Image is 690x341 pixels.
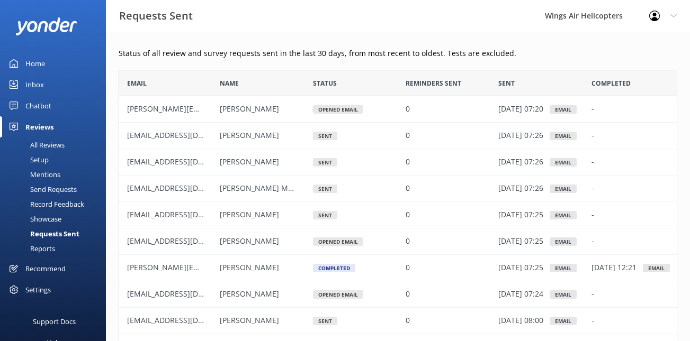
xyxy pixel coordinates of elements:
[313,237,363,246] div: Opened Email
[592,289,594,300] p: -
[406,130,410,142] p: 0
[498,289,543,300] p: [DATE] 07:24
[25,116,53,137] div: Reviews
[550,211,577,219] div: Email
[6,226,106,241] a: Requests Sent
[592,315,594,327] p: -
[127,104,310,114] span: [PERSON_NAME][EMAIL_ADDRESS][DOMAIN_NAME]
[6,241,55,256] div: Reports
[25,279,51,300] div: Settings
[127,157,251,167] span: [EMAIL_ADDRESS][DOMAIN_NAME]
[127,78,147,88] span: Email
[119,123,677,149] div: row
[6,241,106,256] a: Reports
[6,167,60,182] div: Mentions
[33,311,76,332] div: Support Docs
[220,210,279,220] span: [PERSON_NAME]
[313,105,363,114] div: Opened Email
[220,78,239,88] span: Name
[313,78,337,88] span: Status
[592,262,637,274] p: [DATE] 12:21
[6,182,77,197] div: Send Requests
[498,262,543,274] p: [DATE] 07:25
[127,263,370,273] span: [PERSON_NAME][EMAIL_ADDRESS][PERSON_NAME][DOMAIN_NAME]
[220,131,279,141] span: [PERSON_NAME]
[119,255,677,281] div: row
[25,74,44,95] div: Inbox
[6,211,106,226] a: Showcase
[406,209,410,221] p: 0
[406,289,410,300] p: 0
[127,210,251,220] span: [EMAIL_ADDRESS][DOMAIN_NAME]
[550,158,577,167] div: Email
[592,104,594,115] p: -
[550,237,577,246] div: Email
[6,152,106,167] a: Setup
[6,167,106,182] a: Mentions
[6,137,106,152] a: All Reviews
[406,78,461,88] span: Reminders Sent
[498,183,543,195] p: [DATE] 07:26
[119,202,677,228] div: row
[406,104,410,115] p: 0
[498,130,543,142] p: [DATE] 07:26
[550,290,577,299] div: Email
[119,48,677,59] p: Status of all review and survey requests sent in the last 30 days, from most recent to oldest. Te...
[119,281,677,308] div: row
[592,156,594,168] p: -
[550,105,577,114] div: Email
[6,211,61,226] div: Showcase
[220,104,279,114] span: [PERSON_NAME]
[6,226,79,241] div: Requests Sent
[550,264,577,272] div: Email
[313,290,363,299] div: Opened Email
[313,132,337,140] div: Sent
[220,263,279,273] span: [PERSON_NAME]
[6,197,84,211] div: Record Feedback
[406,262,410,274] p: 0
[6,197,106,211] a: Record Feedback
[406,156,410,168] p: 0
[119,7,193,24] h3: Requests Sent
[592,183,594,195] p: -
[16,17,77,35] img: yonder-white-logo.png
[550,132,577,140] div: Email
[119,308,677,334] div: row
[592,209,594,221] p: -
[592,236,594,247] p: -
[220,236,279,246] span: [PERSON_NAME]
[220,316,279,326] span: [PERSON_NAME]
[550,317,577,325] div: Email
[498,315,543,327] p: [DATE] 08:00
[127,183,251,193] span: [EMAIL_ADDRESS][DOMAIN_NAME]
[119,149,677,176] div: row
[550,185,577,193] div: Email
[498,156,543,168] p: [DATE] 07:26
[25,53,45,74] div: Home
[127,316,251,326] span: [EMAIL_ADDRESS][DOMAIN_NAME]
[127,236,251,246] span: [EMAIL_ADDRESS][DOMAIN_NAME]
[313,264,355,272] div: Completed
[498,209,543,221] p: [DATE] 07:25
[592,78,631,88] span: Completed
[406,315,410,327] p: 0
[498,236,543,247] p: [DATE] 07:25
[119,96,677,123] div: row
[6,137,65,152] div: All Reviews
[119,176,677,202] div: row
[127,289,251,299] span: [EMAIL_ADDRESS][DOMAIN_NAME]
[220,289,279,299] span: [PERSON_NAME]
[220,157,279,167] span: [PERSON_NAME]
[406,236,410,247] p: 0
[119,228,677,255] div: row
[643,264,670,272] div: email
[406,183,410,195] p: 0
[313,158,337,167] div: Sent
[220,183,354,193] span: [PERSON_NAME] Mo [PERSON_NAME]
[25,95,51,116] div: Chatbot
[127,131,251,141] span: [EMAIL_ADDRESS][DOMAIN_NAME]
[313,211,337,219] div: Sent
[6,152,49,167] div: Setup
[313,317,337,325] div: Sent
[25,258,66,279] div: Recommend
